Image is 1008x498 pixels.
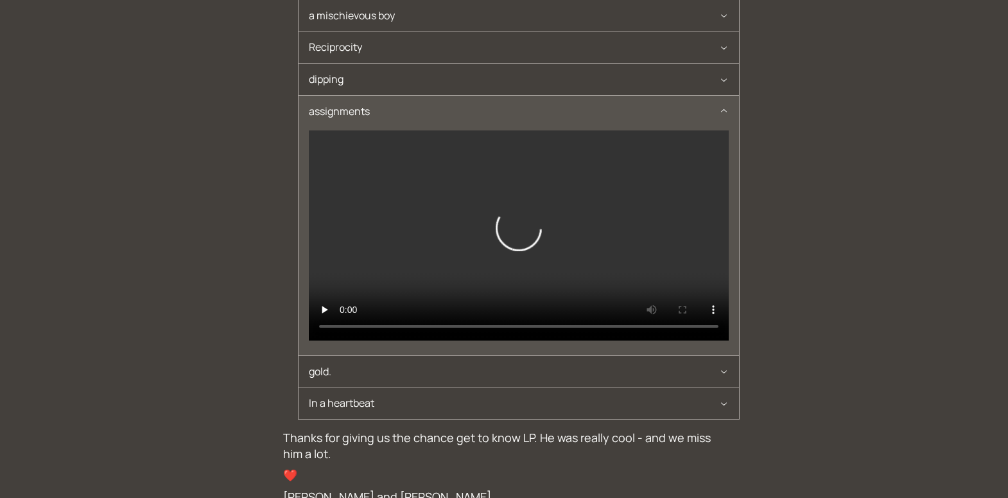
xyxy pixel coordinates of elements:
span: assignments [309,96,719,127]
span: dipping [309,64,719,95]
span: Reciprocity [309,31,719,63]
button: assignments [299,96,739,127]
button: Reciprocity [299,31,739,63]
button: dipping [299,64,739,95]
div: assignments [299,127,739,460]
span: gold. [309,461,719,492]
button: gold. [299,461,739,492]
